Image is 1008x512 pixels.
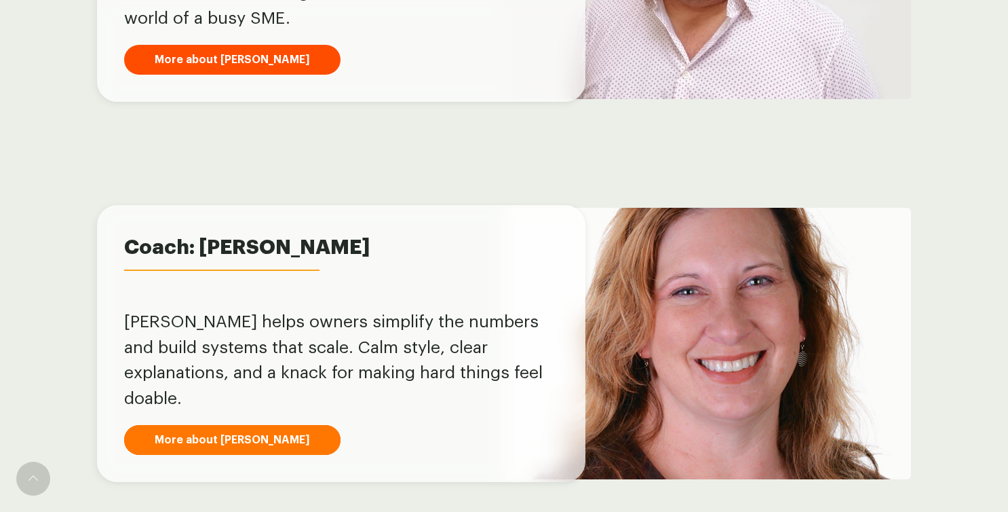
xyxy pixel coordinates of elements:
[504,208,911,479] img: Josie Adlam-1
[124,274,324,295] h4: Coach: [PERSON_NAME]
[124,232,558,263] span: Coach: [PERSON_NAME]
[124,310,558,412] p: [PERSON_NAME] helps owners simplify the numbers and build systems that scale. Calm style, clear e...
[124,45,341,75] a: More about [PERSON_NAME]
[124,425,341,455] a: More about [PERSON_NAME]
